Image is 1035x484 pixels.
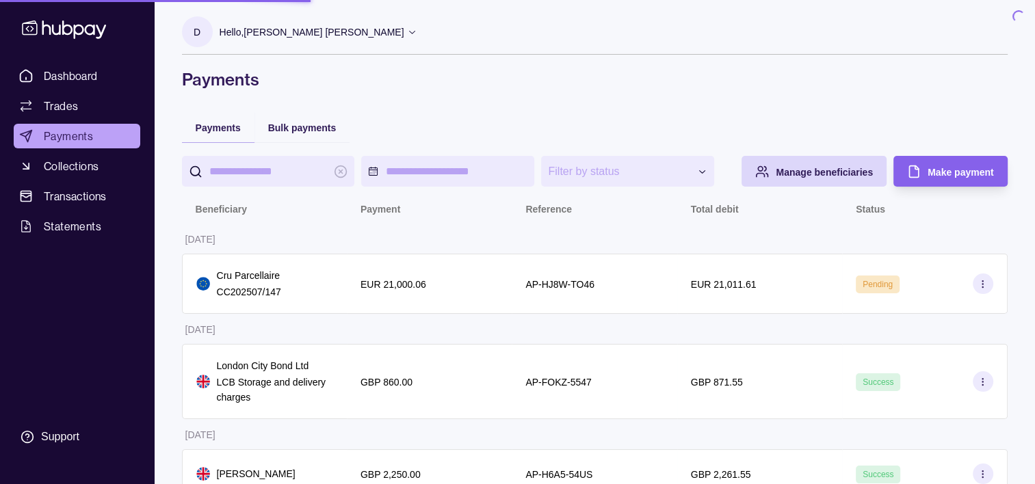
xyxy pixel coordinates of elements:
[928,167,993,178] span: Make payment
[217,268,281,283] p: Cru Parcellaire
[691,204,739,215] p: Total debit
[185,324,215,335] p: [DATE]
[182,68,1008,90] h1: Payments
[361,469,421,480] p: GBP 2,250.00
[525,377,591,388] p: AP-FOKZ-5547
[44,98,78,114] span: Trades
[14,64,140,88] a: Dashboard
[41,429,79,444] div: Support
[217,466,296,481] p: [PERSON_NAME]
[217,375,333,405] p: LCB Storage and delivery charges
[14,124,140,148] a: Payments
[196,122,241,133] span: Payments
[361,204,400,215] p: Payment
[196,467,210,481] img: gb
[44,68,98,84] span: Dashboard
[863,377,893,387] span: Success
[525,469,592,480] p: AP-H6A5-54US
[220,25,404,40] p: Hello, [PERSON_NAME] [PERSON_NAME]
[776,167,873,178] span: Manage beneficiaries
[217,284,281,299] p: CC202507/147
[691,279,757,290] p: EUR 21,011.61
[14,214,140,239] a: Statements
[14,184,140,209] a: Transactions
[863,470,893,479] span: Success
[196,277,210,291] img: eu
[196,204,247,215] p: Beneficiary
[185,429,215,440] p: [DATE]
[856,204,885,215] p: Status
[217,358,333,373] p: London City Bond Ltd
[525,279,594,290] p: AP-HJ8W-TO46
[361,377,412,388] p: GBP 860.00
[268,122,337,133] span: Bulk payments
[185,234,215,245] p: [DATE]
[44,218,101,234] span: Statements
[44,158,99,174] span: Collections
[196,375,210,388] img: gb
[14,154,140,178] a: Collections
[525,204,572,215] p: Reference
[691,469,751,480] p: GBP 2,261.55
[742,156,887,187] button: Manage beneficiaries
[14,94,140,118] a: Trades
[863,280,893,289] span: Pending
[194,25,200,40] p: D
[14,422,140,451] a: Support
[209,156,328,187] input: search
[44,188,107,204] span: Transactions
[691,377,743,388] p: GBP 871.55
[361,279,426,290] p: EUR 21,000.06
[893,156,1007,187] button: Make payment
[44,128,93,144] span: Payments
